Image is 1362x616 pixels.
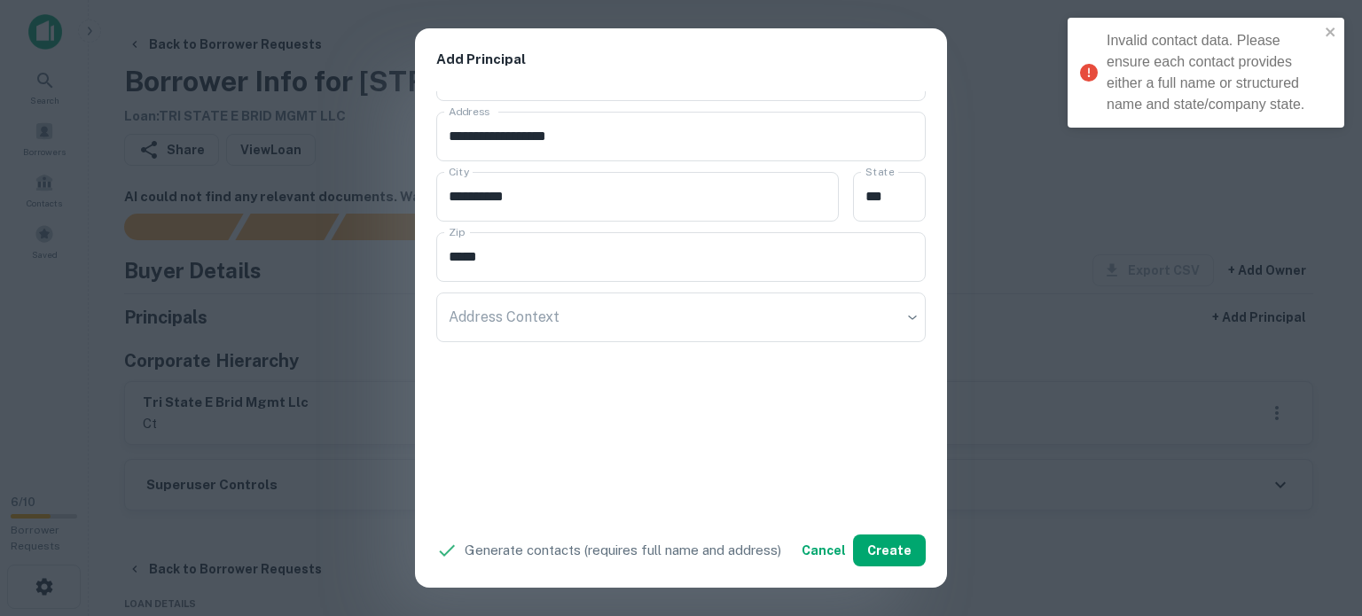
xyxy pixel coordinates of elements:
[465,540,781,561] p: Generate contacts (requires full name and address)
[449,104,489,119] label: Address
[1107,30,1319,115] div: Invalid contact data. Please ensure each contact provides either a full name or structured name a...
[436,292,926,342] div: ​
[1273,474,1362,559] iframe: Chat Widget
[415,28,947,91] h2: Add Principal
[449,224,465,239] label: Zip
[853,534,926,566] button: Create
[865,164,894,179] label: State
[449,164,469,179] label: City
[1325,25,1337,42] button: close
[794,534,853,566] button: Cancel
